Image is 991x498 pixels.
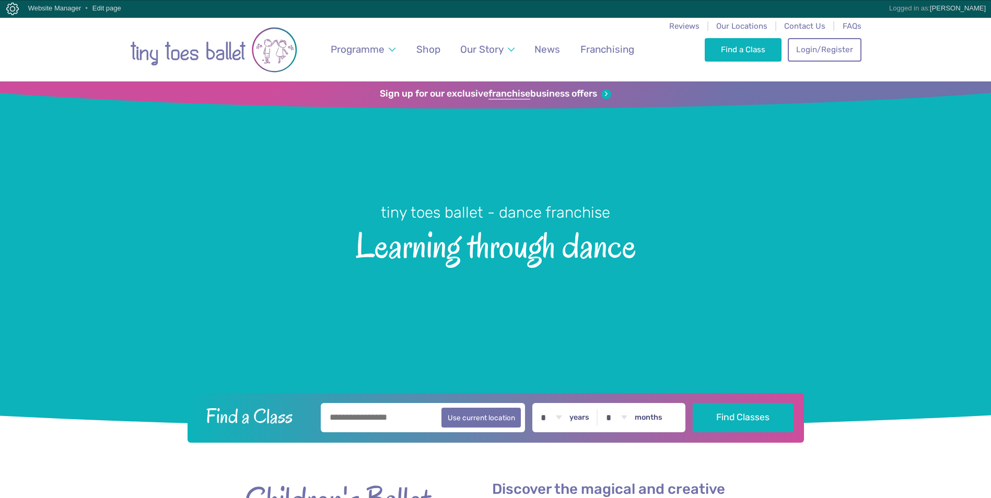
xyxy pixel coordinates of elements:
[331,43,384,55] span: Programme
[580,43,634,55] span: Franchising
[488,88,530,100] strong: franchise
[788,38,861,61] a: Login/Register
[716,21,767,31] a: Our Locations
[693,403,794,432] button: Find Classes
[455,37,519,62] a: Our Story
[575,37,639,62] a: Franchising
[381,204,610,221] small: tiny toes ballet - dance franchise
[843,21,861,31] a: FAQs
[130,23,297,76] img: tiny toes ballet
[416,43,440,55] span: Shop
[411,37,445,62] a: Shop
[197,403,313,429] h2: Find a Class
[18,223,973,265] span: Learning through dance
[460,43,504,55] span: Our Story
[380,88,611,100] a: Sign up for our exclusivefranchisebusiness offers
[784,21,825,31] a: Contact Us
[669,21,699,31] a: Reviews
[635,413,662,422] label: months
[534,43,560,55] span: News
[705,38,782,61] a: Find a Class
[325,37,400,62] a: Programme
[441,408,521,428] button: Use current location
[569,413,589,422] label: years
[530,37,565,62] a: News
